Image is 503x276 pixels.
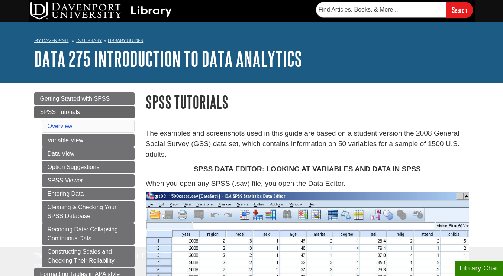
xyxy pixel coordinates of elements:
[146,178,469,189] p: When you open any SPSS (.sav) file, you open the Data Editor.
[34,38,69,44] a: My Davenport
[42,223,135,245] a: Recoding Data: Collapsing Continuous Data
[42,174,135,187] a: SPSS Viewer
[455,261,503,276] button: Library Chat
[146,92,469,111] h1: SPSS Tutorials
[40,95,110,102] span: Getting Started with SPSS
[108,38,143,43] a: Library Guides
[76,38,102,43] a: DU Library
[34,36,469,48] nav: breadcrumb
[42,161,135,173] a: Option Suggestions
[42,201,135,223] a: Cleaning & Checking Your SPSS Database
[316,2,446,17] input: Find Articles, Books, & More...
[446,2,473,18] input: Search
[42,147,135,160] a: Data View
[42,134,135,147] a: Variable View
[316,2,473,18] form: Searches DU Library's articles, books, and more
[194,165,421,173] strong: SPSS DATA EDITOR: LOOKING AT VARIABLES AND DATA IN SPSS
[30,2,172,20] img: DU Library
[34,106,135,118] a: SPSS Tutorials
[40,109,80,115] span: SPSS Tutorials
[42,246,135,267] a: Constructing Scales and Checking Their Reliability
[146,128,469,160] p: The examples and screenshots used in this guide are based on a student version the 2008 General S...
[42,188,135,200] a: Entering Data
[48,123,72,129] a: Overview
[34,47,302,70] a: DATA 275 Introduction to Data Analytics
[34,92,135,105] a: Getting Started with SPSS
